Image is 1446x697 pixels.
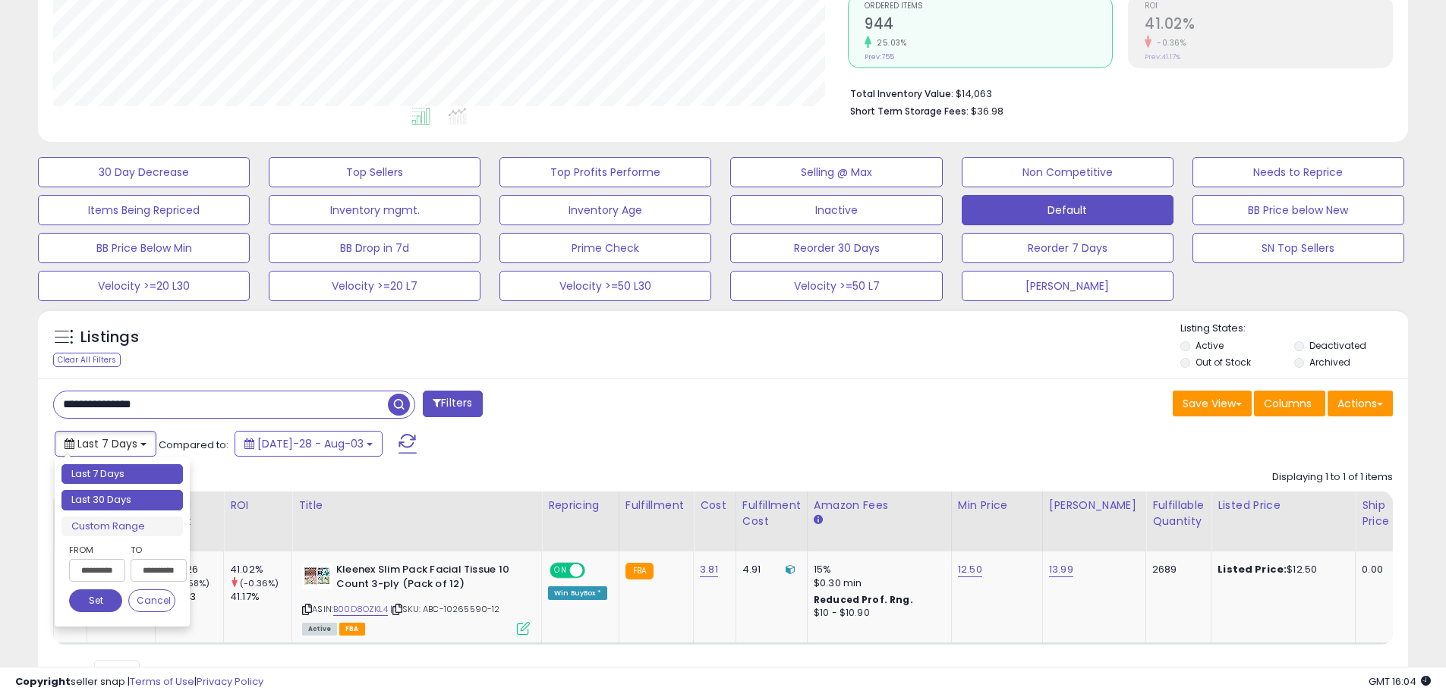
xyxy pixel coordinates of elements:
[257,436,364,451] span: [DATE]-28 - Aug-03
[971,104,1003,118] span: $36.98
[162,498,217,529] div: Total Profit
[77,436,137,451] span: Last 7 Days
[339,623,365,636] span: FBA
[865,15,1112,36] h2: 944
[1309,339,1366,352] label: Deactivated
[1192,233,1404,263] button: SN Top Sellers
[865,2,1112,11] span: Ordered Items
[742,498,801,529] div: Fulfillment Cost
[548,586,607,600] div: Win BuyBox *
[962,233,1173,263] button: Reorder 7 Days
[162,563,223,576] div: 1475.26
[38,233,250,263] button: BB Price Below Min
[1362,498,1392,529] div: Ship Price
[700,562,718,577] a: 3.81
[1218,563,1344,576] div: $12.50
[1272,470,1393,485] div: Displaying 1 to 1 of 1 items
[61,516,183,537] li: Custom Range
[730,157,942,187] button: Selling @ Max
[302,563,530,633] div: ASIN:
[269,233,480,263] button: BB Drop in 7d
[1218,562,1287,576] b: Listed Price:
[269,157,480,187] button: Top Sellers
[1192,195,1404,225] button: BB Price below New
[730,271,942,301] button: Velocity >=50 L7
[230,590,291,604] div: 41.17%
[1196,339,1224,352] label: Active
[38,195,250,225] button: Items Being Repriced
[814,498,945,513] div: Amazon Fees
[197,674,263,689] a: Privacy Policy
[423,391,482,417] button: Filters
[333,603,388,616] a: B00D8OZKL4
[269,271,480,301] button: Velocity >=20 L7
[871,37,906,49] small: 25.03%
[814,607,940,620] div: $10 - $10.90
[499,233,711,263] button: Prime Check
[1180,322,1408,336] p: Listing States:
[700,498,729,513] div: Cost
[1196,356,1251,369] label: Out of Stock
[230,498,285,513] div: ROI
[1152,498,1205,529] div: Fulfillable Quantity
[1049,562,1073,577] a: 13.99
[69,589,122,612] button: Set
[61,464,183,485] li: Last 7 Days
[159,438,228,452] span: Compared to:
[1369,674,1431,689] span: 2025-08-12 16:04 GMT
[814,576,940,590] div: $0.30 min
[230,563,291,576] div: 41.02%
[1049,498,1139,513] div: [PERSON_NAME]
[80,327,139,348] h5: Listings
[962,195,1173,225] button: Default
[1151,37,1186,49] small: -0.36%
[1264,396,1312,411] span: Columns
[850,83,1381,102] li: $14,063
[814,593,913,606] b: Reduced Prof. Rng.
[1328,391,1393,416] button: Actions
[625,563,654,579] small: FBA
[15,674,71,689] strong: Copyright
[172,577,209,589] small: (24.58%)
[65,664,174,679] span: Show: entries
[814,563,940,576] div: 15%
[130,674,194,689] a: Terms of Use
[1145,2,1392,11] span: ROI
[162,590,223,604] div: 1184.23
[865,52,894,61] small: Prev: 755
[742,563,795,576] div: 4.91
[61,490,183,510] li: Last 30 Days
[962,271,1173,301] button: [PERSON_NAME]
[240,577,279,589] small: (-0.36%)
[1145,52,1180,61] small: Prev: 41.17%
[269,195,480,225] button: Inventory mgmt.
[336,563,521,595] b: Kleenex Slim Pack Facial Tissue 10 Count 3-ply (Pack of 12)
[958,562,982,577] a: 12.50
[551,564,570,577] span: ON
[548,498,613,513] div: Repricing
[1173,391,1252,416] button: Save View
[1145,15,1392,36] h2: 41.02%
[499,271,711,301] button: Velocity >=50 L30
[730,233,942,263] button: Reorder 30 Days
[730,195,942,225] button: Inactive
[1152,563,1199,576] div: 2689
[390,603,500,615] span: | SKU: ABC-10265590-12
[1362,563,1387,576] div: 0.00
[131,542,175,557] label: To
[38,271,250,301] button: Velocity >=20 L30
[962,157,1173,187] button: Non Competitive
[850,105,969,118] b: Short Term Storage Fees:
[15,675,263,689] div: seller snap | |
[128,589,175,612] button: Cancel
[69,542,122,557] label: From
[583,564,607,577] span: OFF
[53,353,121,367] div: Clear All Filters
[814,513,823,527] small: Amazon Fees.
[499,157,711,187] button: Top Profits Performe
[302,563,332,589] img: 5118LKH-ieL._SL40_.jpg
[499,195,711,225] button: Inventory Age
[1218,498,1349,513] div: Listed Price
[958,498,1036,513] div: Min Price
[38,157,250,187] button: 30 Day Decrease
